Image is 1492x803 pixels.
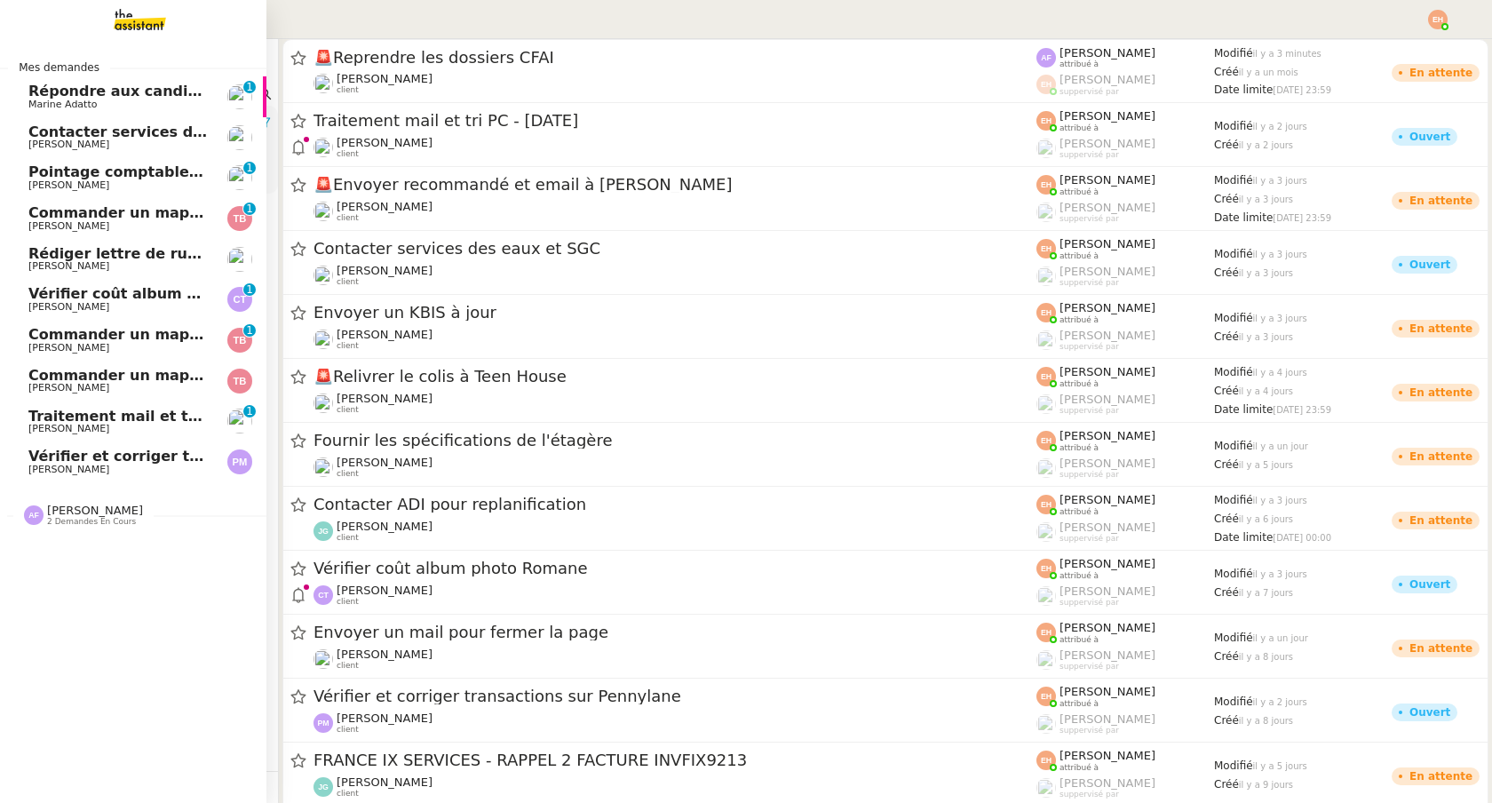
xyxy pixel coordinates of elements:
[1036,457,1214,480] app-user-label: suppervisé par
[246,203,253,219] p: 1
[337,213,359,223] span: client
[1239,652,1293,662] span: il y a 8 jours
[1409,387,1472,398] div: En attente
[337,456,433,469] span: [PERSON_NAME]
[337,72,433,85] span: [PERSON_NAME]
[1409,195,1472,206] div: En attente
[1409,579,1450,590] div: Ouvert
[1036,394,1056,414] img: users%2FyQfMwtYgTqhRP2YHWHmG2s2LYaD3%2Favatar%2Fprofile-pic.png
[1239,268,1293,278] span: il y a 3 jours
[1059,265,1155,278] span: [PERSON_NAME]
[313,584,1036,607] app-user-detailed-label: client
[1059,776,1155,790] span: [PERSON_NAME]
[1253,633,1308,643] span: il y a un jour
[1273,405,1331,415] span: [DATE] 23:59
[1059,749,1155,762] span: [PERSON_NAME]
[28,260,109,272] span: [PERSON_NAME]
[1273,85,1331,95] span: [DATE] 23:59
[313,138,333,157] img: users%2F0v3yA2ZOZBYwPN7V38GNVTYjOQj1%2Favatar%2Fa58eb41e-cbb7-4128-9131-87038ae72dcb
[24,505,44,525] img: svg
[1253,761,1307,771] span: il y a 5 jours
[227,206,252,231] img: svg
[1214,513,1239,525] span: Créé
[313,752,1036,768] span: FRANCE IX SERVICES - RAPPEL 2 FACTURE INVFIX9213
[1409,323,1472,334] div: En attente
[1036,623,1056,642] img: svg
[1036,493,1214,516] app-user-label: attribué à
[1253,569,1307,579] span: il y a 3 jours
[1214,385,1239,397] span: Créé
[313,48,333,67] span: 🚨
[1214,586,1239,599] span: Créé
[28,448,401,465] span: Vérifier et corriger transactions sur Pennylane
[1036,751,1056,770] img: svg
[1214,778,1239,791] span: Créé
[1059,201,1155,214] span: [PERSON_NAME]
[1036,557,1214,580] app-user-label: attribué à
[313,394,333,413] img: users%2FtFhOaBya8rNVU5KG7br7ns1BCvi2%2Favatar%2Faa8c47da-ee6c-4101-9e7d-730f2e64f978
[1036,301,1214,324] app-user-label: attribué à
[1059,534,1119,544] span: suppervisé par
[337,85,359,95] span: client
[28,408,296,425] span: Traitement mail et tri PC - [DATE]
[1059,712,1155,726] span: [PERSON_NAME]
[1036,109,1214,132] app-user-label: attribué à
[1036,495,1056,514] img: svg
[313,775,1036,799] app-user-detailed-label: client
[28,285,303,302] span: Vérifier coût album photo Romane
[1239,588,1293,598] span: il y a 7 jours
[1059,251,1099,261] span: attribué à
[1214,531,1273,544] span: Date limite
[1036,648,1214,672] app-user-label: suppervisé par
[337,149,359,159] span: client
[1059,521,1155,534] span: [PERSON_NAME]
[1036,687,1056,706] img: svg
[28,423,109,434] span: [PERSON_NAME]
[313,72,1036,95] app-user-detailed-label: client
[1059,150,1119,160] span: suppervisé par
[1036,137,1214,160] app-user-label: suppervisé par
[337,775,433,789] span: [PERSON_NAME]
[1253,314,1307,323] span: il y a 3 jours
[1239,332,1293,342] span: il y a 3 jours
[1059,87,1119,97] span: suppervisé par
[1036,265,1214,288] app-user-label: suppervisé par
[1036,175,1056,195] img: svg
[1239,780,1293,790] span: il y a 9 jours
[1036,303,1056,322] img: svg
[1059,278,1119,288] span: suppervisé par
[227,369,252,394] img: svg
[313,266,333,285] img: users%2F0v3yA2ZOZBYwPN7V38GNVTYjOQj1%2Favatar%2Fa58eb41e-cbb7-4128-9131-87038ae72dcb
[313,330,333,349] img: users%2F0v3yA2ZOZBYwPN7V38GNVTYjOQj1%2Favatar%2Fa58eb41e-cbb7-4128-9131-87038ae72dcb
[1239,460,1293,470] span: il y a 5 jours
[28,342,109,354] span: [PERSON_NAME]
[1214,366,1253,378] span: Modifié
[1036,48,1056,68] img: svg
[313,136,1036,159] app-user-detailed-label: client
[337,392,433,405] span: [PERSON_NAME]
[243,405,256,417] nz-badge-sup: 1
[1059,214,1119,224] span: suppervisé par
[337,520,433,533] span: [PERSON_NAME]
[313,50,1036,66] span: Reprendre les dossiers CFAI
[1036,201,1214,224] app-user-label: suppervisé par
[313,328,1036,351] app-user-detailed-label: client
[227,287,252,312] img: svg
[1059,137,1155,150] span: [PERSON_NAME]
[313,433,1036,449] span: Fournir les spécifications de l'étagère
[313,712,1036,735] app-user-detailed-label: client
[227,247,252,272] img: users%2F8F3ae0CdRNRxLT9M8DTLuFZT1wq1%2Favatar%2F8d3ba6ea-8103-41c2-84d4-2a4cca0cf040
[1036,330,1056,350] img: users%2FyQfMwtYgTqhRP2YHWHmG2s2LYaD3%2Favatar%2Fprofile-pic.png
[1214,632,1253,644] span: Modifié
[246,324,253,340] p: 1
[337,533,359,543] span: client
[28,245,353,262] span: Rédiger lettre de rupture pour alternant
[1059,73,1155,86] span: [PERSON_NAME]
[337,597,359,607] span: client
[1036,46,1214,69] app-user-label: attribué à
[1239,68,1298,77] span: il y a un mois
[313,456,1036,479] app-user-detailed-label: client
[1239,386,1293,396] span: il y a 4 jours
[1059,598,1119,608] span: suppervisé par
[1036,586,1056,606] img: users%2FyQfMwtYgTqhRP2YHWHmG2s2LYaD3%2Favatar%2Fprofile-pic.png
